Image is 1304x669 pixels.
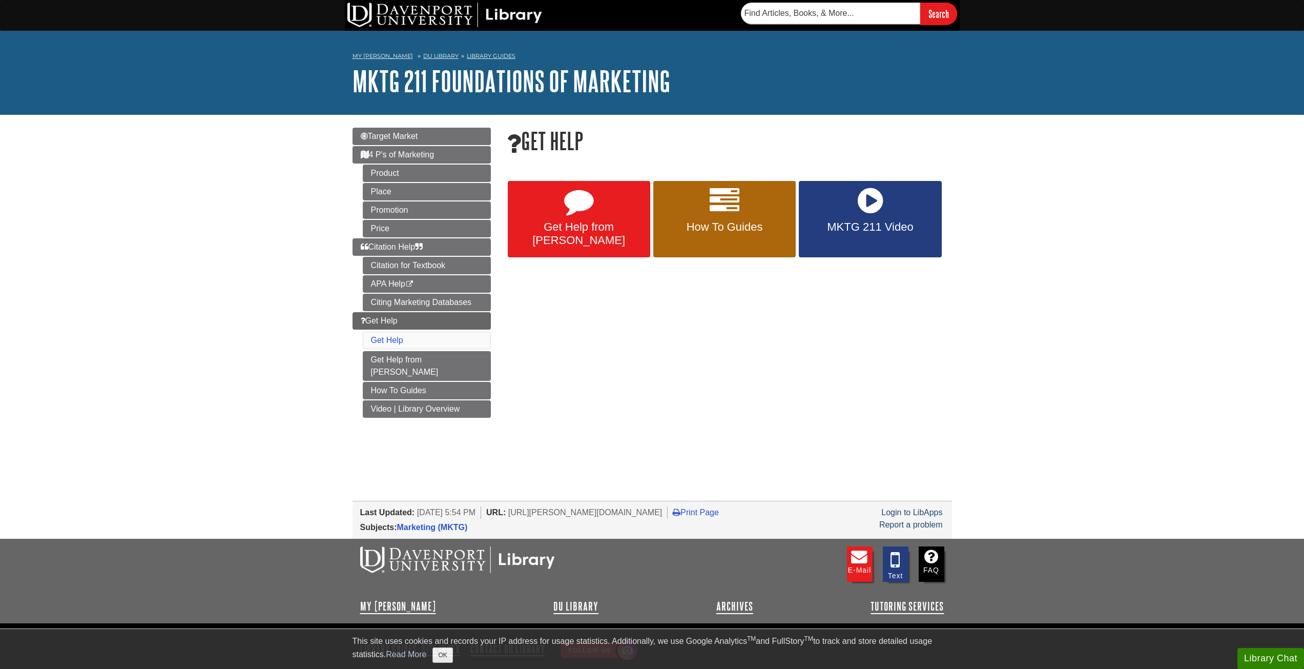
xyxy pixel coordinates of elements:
a: Get Help from [PERSON_NAME] [363,351,491,381]
a: E-mail [847,546,873,582]
span: 4 P's of Marketing [361,150,434,159]
a: How To Guides [653,181,796,258]
a: Price [363,220,491,237]
a: Citation for Textbook [363,257,491,274]
a: Product [363,165,491,182]
span: MKTG 211 Video [806,220,934,234]
h1: Get Help [506,128,952,156]
a: FAQ [919,546,944,582]
a: Get Help from [PERSON_NAME] [508,181,650,258]
a: Promotion [363,201,491,219]
span: Citation Help [361,242,423,251]
span: Last Updated: [360,508,415,517]
a: APA Help [363,275,491,293]
a: Get Help [371,336,403,344]
span: How To Guides [661,220,788,234]
sup: TM [804,635,813,642]
a: DU Library [553,600,598,613]
a: Login to LibApps [881,508,942,517]
span: Get Help from [PERSON_NAME] [515,220,643,247]
a: Library Guides [467,52,515,59]
a: Print Page [673,508,719,517]
nav: breadcrumb [353,49,952,66]
span: URL: [486,508,506,517]
span: Target Market [361,132,418,140]
i: Print Page [673,508,680,516]
form: Searches DU Library's articles, books, and more [741,3,957,25]
a: My [PERSON_NAME] [353,52,413,60]
a: How To Guides [363,382,491,399]
button: Close [432,647,452,663]
a: My [PERSON_NAME] [360,600,436,613]
input: Find Articles, Books, & More... [741,3,920,24]
a: 4 P's of Marketing [353,146,491,164]
a: Read More [386,650,426,659]
a: DU Library [423,52,459,59]
a: Place [363,183,491,200]
a: MKTG 211 Video [799,181,941,258]
div: Guide Page Menu [353,128,491,418]
input: Search [920,3,957,25]
span: Subjects: [360,523,397,532]
a: Report a problem [879,520,943,529]
a: Citation Help [353,238,491,256]
a: Citing Marketing Databases [363,294,491,311]
div: This site uses cookies and records your IP address for usage statistics. Additionally, we use Goo... [353,635,952,663]
a: MKTG 211 Foundations of Marketing [353,65,670,97]
a: Tutoring Services [871,600,944,613]
a: Marketing (MKTG) [397,523,468,532]
a: Get Help [353,312,491,330]
a: Text [883,546,908,582]
a: Target Market [353,128,491,145]
a: Video | Library Overview [363,400,491,418]
sup: TM [747,635,756,642]
span: Get Help [361,316,398,325]
span: [URL][PERSON_NAME][DOMAIN_NAME] [508,508,663,517]
img: DU Library [347,3,542,27]
img: DU Libraries [360,546,555,573]
span: [DATE] 5:54 PM [417,508,475,517]
a: Archives [716,600,753,613]
button: Library Chat [1237,648,1304,669]
i: This link opens in a new window [405,281,414,288]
